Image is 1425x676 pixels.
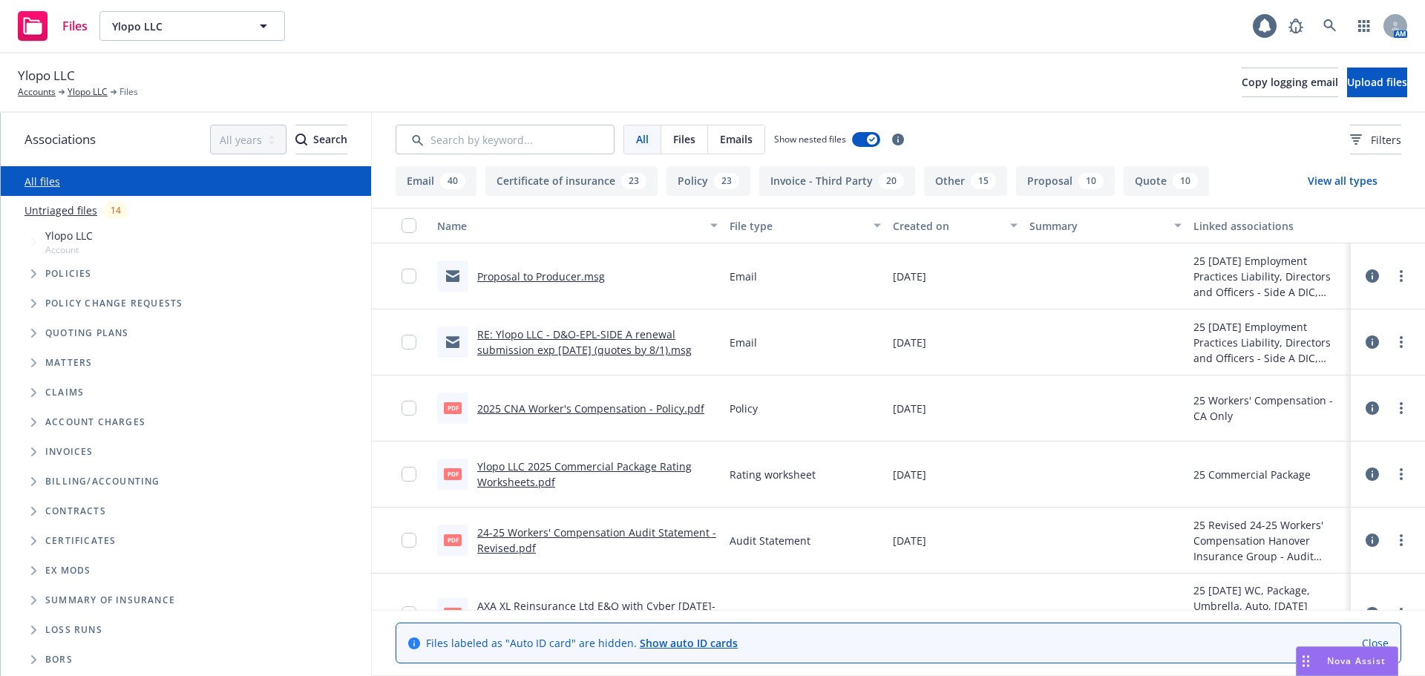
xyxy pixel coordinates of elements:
[724,208,887,243] button: File type
[45,626,102,634] span: Loss Runs
[45,269,92,278] span: Policies
[1029,218,1164,234] div: Summary
[730,467,816,482] span: Rating worksheet
[1242,75,1338,89] span: Copy logging email
[45,447,94,456] span: Invoices
[730,269,757,284] span: Email
[45,536,116,545] span: Certificates
[730,218,865,234] div: File type
[1349,11,1379,41] a: Switch app
[730,606,779,622] span: Loss Runs
[893,401,926,416] span: [DATE]
[444,468,462,479] span: pdf
[1347,75,1407,89] span: Upload files
[1392,465,1410,483] a: more
[1,467,371,675] div: Folder Tree Example
[666,166,750,196] button: Policy
[477,327,692,357] a: RE: Ylopo LLC - D&O-EPL-SIDE A renewal submission exp [DATE] (quotes by 8/1).msg
[1124,166,1209,196] button: Quote
[119,85,138,99] span: Files
[477,459,692,489] a: Ylopo LLC 2025 Commercial Package Rating Worksheets.pdf
[45,299,183,308] span: Policy change requests
[402,606,416,621] input: Toggle Row Selected
[893,606,926,622] span: [DATE]
[402,467,416,482] input: Toggle Row Selected
[99,11,285,41] button: Ylopo LLC
[1193,467,1311,482] div: 25 Commercial Package
[971,173,996,189] div: 15
[1392,399,1410,417] a: more
[730,533,810,548] span: Audit Statement
[1173,173,1198,189] div: 10
[1297,647,1315,675] div: Drag to move
[1193,319,1345,366] div: 25 [DATE] Employment Practices Liability, Directors and Officers - Side A DIC, Directors and Offi...
[730,335,757,350] span: Email
[24,130,96,149] span: Associations
[402,269,416,283] input: Toggle Row Selected
[1315,11,1345,41] a: Search
[1281,11,1311,41] a: Report a Bug
[444,402,462,413] span: pdf
[1,225,371,467] div: Tree Example
[477,599,715,629] a: AXA XL Reinsurance Ltd E&O with Cyber [DATE]-[DATE] Loss Runs - Valued [DATE].PDF
[396,125,615,154] input: Search by keyword...
[1023,208,1187,243] button: Summary
[1392,531,1410,549] a: more
[68,85,108,99] a: Ylopo LLC
[1193,253,1345,300] div: 25 [DATE] Employment Practices Liability, Directors and Officers - Side A DIC, Directors and Offi...
[477,525,716,555] a: 24-25 Workers' Compensation Audit Statement - Revised.pdf
[45,228,93,243] span: Ylopo LLC
[887,208,1023,243] button: Created on
[426,635,738,651] span: Files labeled as "Auto ID card" are hidden.
[879,173,904,189] div: 20
[103,202,128,219] div: 14
[437,218,701,234] div: Name
[1392,605,1410,623] a: more
[431,208,724,243] button: Name
[1392,333,1410,351] a: more
[62,20,88,32] span: Files
[440,173,465,189] div: 40
[45,596,175,605] span: Summary of insurance
[1347,68,1407,97] button: Upload files
[45,507,106,516] span: Contracts
[1362,635,1389,651] a: Close
[45,566,91,575] span: Ex Mods
[1284,166,1401,196] button: View all types
[1392,267,1410,285] a: more
[1078,173,1104,189] div: 10
[1187,208,1351,243] button: Linked associations
[714,173,739,189] div: 23
[774,133,846,145] span: Show nested files
[402,335,416,350] input: Toggle Row Selected
[893,467,926,482] span: [DATE]
[444,608,462,619] span: PDF
[1016,166,1115,196] button: Proposal
[12,5,94,47] a: Files
[295,134,307,145] svg: Search
[402,401,416,416] input: Toggle Row Selected
[636,131,649,147] span: All
[45,388,84,397] span: Claims
[1193,218,1345,234] div: Linked associations
[444,534,462,545] span: pdf
[730,401,758,416] span: Policy
[402,533,416,548] input: Toggle Row Selected
[1242,68,1338,97] button: Copy logging email
[402,218,416,233] input: Select all
[477,269,605,283] a: Proposal to Producer.msg
[1327,654,1386,667] span: Nova Assist
[1371,132,1401,148] span: Filters
[893,335,926,350] span: [DATE]
[893,533,926,548] span: [DATE]
[893,218,1001,234] div: Created on
[45,243,93,256] span: Account
[485,166,658,196] button: Certificate of insurance
[1193,393,1345,424] div: 25 Workers' Compensation - CA Only
[720,131,753,147] span: Emails
[640,636,738,650] a: Show auto ID cards
[1193,583,1345,629] div: 25 [DATE] WC, Package, Umbrella, Auto, [DATE] E&O/Cyber Renewal
[673,131,695,147] span: Files
[45,329,129,338] span: Quoting plans
[45,358,92,367] span: Matters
